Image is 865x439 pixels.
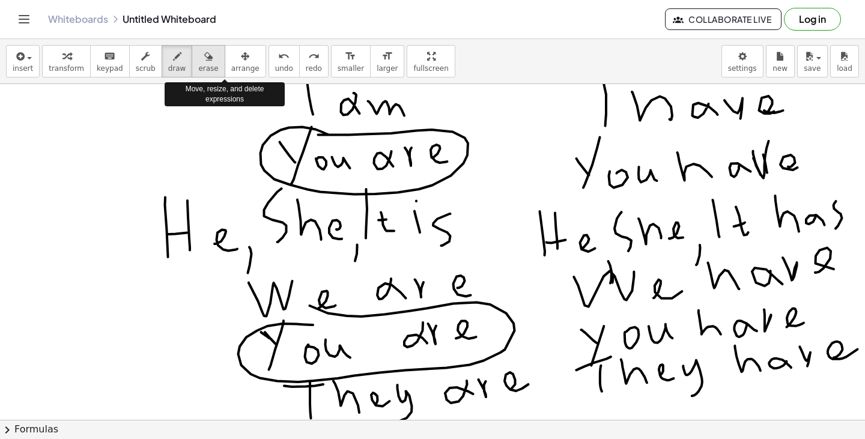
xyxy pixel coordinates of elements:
[90,45,130,77] button: keyboardkeypad
[162,45,193,77] button: draw
[377,64,398,73] span: larger
[772,64,788,73] span: new
[129,45,162,77] button: scrub
[42,45,91,77] button: transform
[784,8,841,31] button: Log in
[338,64,364,73] span: smaller
[306,64,322,73] span: redo
[766,45,795,77] button: new
[225,45,266,77] button: arrange
[48,13,108,25] a: Whiteboards
[830,45,859,77] button: load
[308,49,320,64] i: redo
[97,64,123,73] span: keypad
[14,10,34,29] button: Toggle navigation
[231,64,259,73] span: arrange
[165,82,285,106] div: Move, resize, and delete expressions
[345,49,356,64] i: format_size
[269,45,300,77] button: undoundo
[168,64,186,73] span: draw
[104,49,115,64] i: keyboard
[837,64,852,73] span: load
[675,14,771,25] span: Collaborate Live
[299,45,329,77] button: redoredo
[49,64,84,73] span: transform
[192,45,225,77] button: erase
[370,45,404,77] button: format_sizelarger
[13,64,33,73] span: insert
[381,49,393,64] i: format_size
[797,45,828,77] button: save
[275,64,293,73] span: undo
[136,64,156,73] span: scrub
[278,49,290,64] i: undo
[804,64,821,73] span: save
[6,45,40,77] button: insert
[728,64,757,73] span: settings
[331,45,371,77] button: format_sizesmaller
[407,45,455,77] button: fullscreen
[665,8,782,30] button: Collaborate Live
[413,64,448,73] span: fullscreen
[198,64,218,73] span: erase
[721,45,763,77] button: settings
